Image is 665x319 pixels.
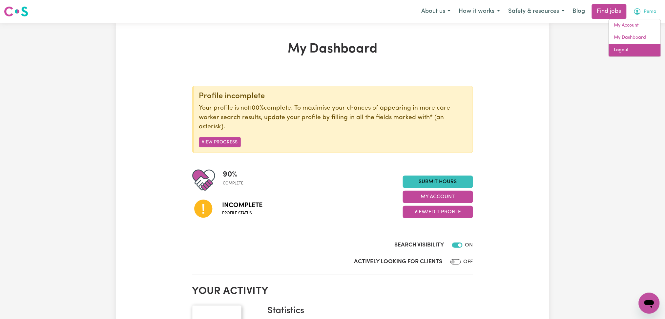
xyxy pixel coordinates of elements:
a: Submit Hours [403,176,473,188]
img: Careseekers logo [4,6,28,17]
a: My Account [609,19,661,32]
button: My Account [403,191,473,203]
iframe: Button to launch messaging window [639,293,660,314]
span: Profile status [222,210,263,216]
a: Careseekers logo [4,4,28,19]
div: Profile completeness: 90% [223,169,249,192]
button: View Progress [199,137,241,147]
button: My Account [629,5,661,18]
div: Profile incomplete [199,92,468,101]
span: 90 % [223,169,244,181]
div: My Account [609,19,661,57]
span: OFF [464,259,473,265]
h2: Your activity [192,285,473,298]
button: About us [417,5,455,18]
u: 100% [250,105,264,111]
span: complete [223,181,244,186]
button: Safety & resources [504,5,569,18]
button: View/Edit Profile [403,206,473,218]
a: Find jobs [592,4,627,19]
span: ON [465,243,473,248]
span: Pema [644,8,657,15]
span: Incomplete [222,201,263,210]
a: Logout [609,44,661,56]
p: Your profile is not complete. To maximise your chances of appearing in more care worker search re... [199,104,468,132]
a: My Dashboard [609,32,661,44]
a: Blog [569,4,589,19]
h3: Statistics [268,306,468,317]
h1: My Dashboard [192,41,473,57]
label: Search Visibility [395,241,444,249]
label: Actively Looking for Clients [354,258,443,266]
button: How it works [455,5,504,18]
